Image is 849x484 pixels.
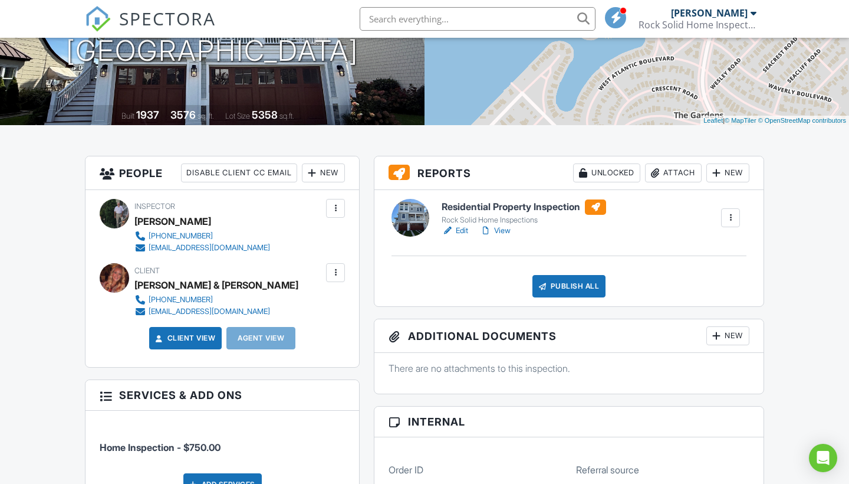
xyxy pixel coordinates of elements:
[279,112,294,120] span: sq.ft.
[134,306,289,318] a: [EMAIL_ADDRESS][DOMAIN_NAME]
[134,230,270,242] a: [PHONE_NUMBER]
[66,5,358,67] h1: [STREET_ADDRESS] [GEOGRAPHIC_DATA]
[809,444,837,472] div: Open Intercom Messenger
[85,380,359,411] h3: Services & Add ons
[134,294,289,306] a: [PHONE_NUMBER]
[252,109,278,121] div: 5358
[198,112,214,120] span: sq. ft.
[573,163,640,182] div: Unlocked
[389,362,749,375] p: There are no attachments to this inspection.
[302,163,345,182] div: New
[532,275,606,297] div: Publish All
[374,407,764,437] h3: Internal
[134,276,298,294] div: [PERSON_NAME] & [PERSON_NAME]
[639,19,756,31] div: Rock Solid Home Inspections, LLC
[671,7,748,19] div: [PERSON_NAME]
[645,163,702,182] div: Attach
[442,215,606,225] div: Rock Solid Home Inspections
[225,112,250,120] span: Lot Size
[725,117,756,124] a: © MapTiler
[134,202,175,211] span: Inspector
[442,200,606,215] h6: Residential Property Inspection
[758,117,846,124] a: © OpenStreetMap contributors
[374,156,764,190] h3: Reports
[134,266,160,275] span: Client
[700,116,849,126] div: |
[149,307,270,316] div: [EMAIL_ADDRESS][DOMAIN_NAME]
[134,242,270,254] a: [EMAIL_ADDRESS][DOMAIN_NAME]
[706,163,749,182] div: New
[149,243,270,253] div: [EMAIL_ADDRESS][DOMAIN_NAME]
[119,6,216,31] span: SPECTORA
[100,442,221,453] span: Home Inspection - $750.00
[374,319,764,353] h3: Additional Documents
[389,463,423,476] label: Order ID
[85,156,359,190] h3: People
[153,332,216,344] a: Client View
[134,212,211,230] div: [PERSON_NAME]
[442,200,606,225] a: Residential Property Inspection Rock Solid Home Inspections
[703,117,723,124] a: Leaflet
[85,6,111,32] img: The Best Home Inspection Software - Spectora
[136,109,159,121] div: 1937
[85,16,216,41] a: SPECTORA
[121,112,134,120] span: Built
[442,225,468,237] a: Edit
[706,326,749,345] div: New
[576,463,639,476] label: Referral source
[100,420,345,463] li: Manual fee: Home Inspection
[360,7,595,31] input: Search everything...
[181,163,297,182] div: Disable Client CC Email
[149,231,213,241] div: [PHONE_NUMBER]
[149,295,213,305] div: [PHONE_NUMBER]
[170,109,196,121] div: 3576
[480,225,511,237] a: View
